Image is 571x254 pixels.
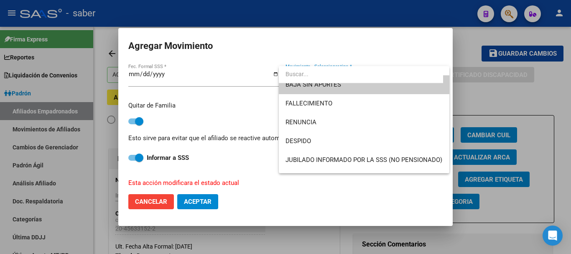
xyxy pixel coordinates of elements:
span: FALLECIMIENTO [285,100,332,107]
div: Open Intercom Messenger [543,226,563,246]
span: JUBILADO INFORMADO POR LA SSS (NO PENSIONADO) [285,156,442,164]
span: BAJA SIN APORTES [285,81,341,88]
span: RENUNCIA [285,118,316,126]
input: dropdown search [279,65,443,83]
span: DESPIDO [285,137,311,145]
